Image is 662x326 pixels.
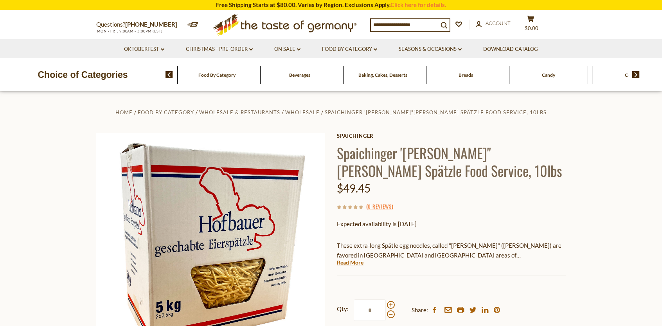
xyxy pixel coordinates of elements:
[96,20,183,30] p: Questions?
[289,72,310,78] a: Beverages
[337,241,566,260] p: These extra-long Spätle egg noodles, called "[PERSON_NAME]" ([PERSON_NAME]) are favored in [GEOGR...
[165,71,173,78] img: previous arrow
[337,304,349,314] strong: Qty:
[274,45,300,54] a: On Sale
[542,72,555,78] a: Candy
[486,20,511,26] span: Account
[476,19,511,28] a: Account
[198,72,236,78] a: Food By Category
[337,182,371,195] span: $49.45
[459,72,473,78] a: Breads
[125,21,177,28] a: [PHONE_NUMBER]
[115,109,133,115] a: Home
[325,109,547,115] a: Spaichinger '[PERSON_NAME]"[PERSON_NAME] Spätzle Food Service, 10lbs
[199,109,280,115] a: Wholesale & Restaurants
[625,72,638,78] a: Cereal
[138,109,194,115] a: Food By Category
[525,25,538,31] span: $0.00
[124,45,164,54] a: Oktoberfest
[354,299,386,321] input: Qty:
[96,29,163,33] span: MON - FRI, 9:00AM - 5:00PM (EST)
[186,45,253,54] a: Christmas - PRE-ORDER
[337,219,566,229] p: Expected availability is [DATE]
[358,72,407,78] a: Baking, Cakes, Desserts
[322,45,377,54] a: Food By Category
[285,109,320,115] a: Wholesale
[390,1,446,8] a: Click here for details.
[337,259,363,267] a: Read More
[399,45,462,54] a: Seasons & Occasions
[519,15,542,35] button: $0.00
[366,202,393,210] span: ( )
[368,202,392,211] a: 0 Reviews
[337,133,566,139] a: spaichinger
[483,45,538,54] a: Download Catalog
[412,305,428,315] span: Share:
[632,71,640,78] img: next arrow
[337,144,566,179] h1: Spaichinger '[PERSON_NAME]"[PERSON_NAME] Spätzle Food Service, 10lbs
